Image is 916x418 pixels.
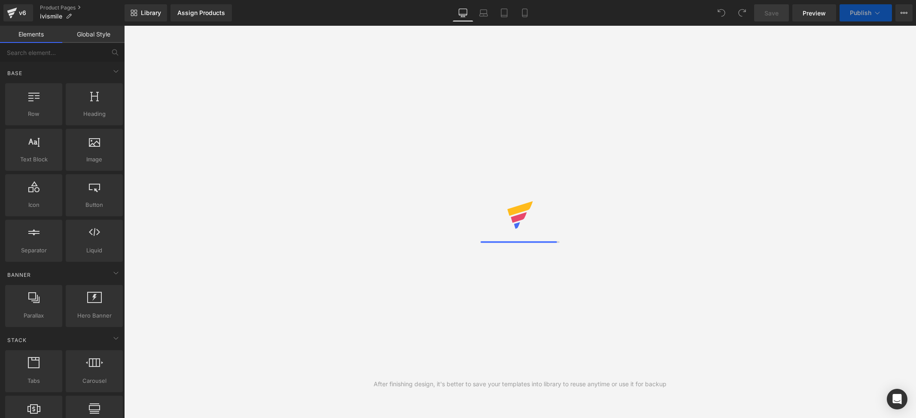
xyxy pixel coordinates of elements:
[374,379,666,389] div: After finishing design, it's better to save your templates into library to reuse anytime or use i...
[6,336,27,344] span: Stack
[514,4,535,21] a: Mobile
[8,109,60,118] span: Row
[40,4,125,11] a: Product Pages
[62,26,125,43] a: Global Style
[792,4,836,21] a: Preview
[141,9,161,17] span: Library
[733,4,751,21] button: Redo
[68,376,120,385] span: Carousel
[68,200,120,209] span: Button
[8,376,60,385] span: Tabs
[17,7,28,18] div: v6
[8,246,60,255] span: Separator
[125,4,167,21] a: New Library
[68,155,120,164] span: Image
[473,4,494,21] a: Laptop
[764,9,779,18] span: Save
[40,13,62,20] span: ivismile
[8,200,60,209] span: Icon
[803,9,826,18] span: Preview
[177,9,225,16] div: Assign Products
[494,4,514,21] a: Tablet
[887,389,907,409] div: Open Intercom Messenger
[713,4,730,21] button: Undo
[6,271,32,279] span: Banner
[3,4,33,21] a: v6
[895,4,913,21] button: More
[453,4,473,21] a: Desktop
[8,311,60,320] span: Parallax
[68,109,120,118] span: Heading
[840,4,892,21] button: Publish
[68,246,120,255] span: Liquid
[850,9,871,16] span: Publish
[6,69,23,77] span: Base
[68,311,120,320] span: Hero Banner
[8,155,60,164] span: Text Block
